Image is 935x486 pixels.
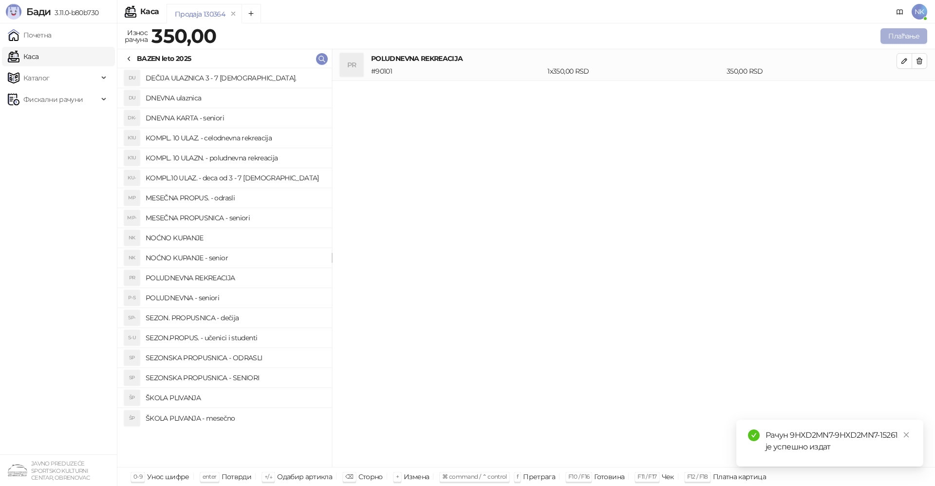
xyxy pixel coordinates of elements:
span: 3.11.0-b80b730 [51,8,98,17]
h4: ŠKOLA PLIVANJA [146,390,324,406]
span: ⌫ [345,473,353,480]
a: Почетна [8,25,52,45]
span: + [396,473,399,480]
span: 0-9 [133,473,142,480]
div: Платна картица [713,470,766,483]
span: close [903,431,910,438]
h4: SEZONSKA PROPUSNICA - ODRASLI [146,350,324,366]
strong: 350,00 [151,24,216,48]
div: SP [124,350,140,366]
h4: KOMPL. 10 ULAZN. - poludnevna rekreacija [146,150,324,166]
h4: NOĆNO KUPANJE - senior [146,250,324,266]
h4: DNEVNA KARTA - seniori [146,110,324,126]
span: F11 / F17 [637,473,656,480]
div: NK [124,250,140,266]
h4: SEZONSKA PROPUSNICA - SENIORI [146,370,324,386]
div: DK- [124,110,140,126]
div: Продаја 130364 [175,9,225,19]
img: 64x64-companyLogo-4a28e1f8-f217-46d7-badd-69a834a81aaf.png [8,461,27,480]
div: PR [340,53,363,77]
span: Фискални рачуни [23,90,83,109]
span: ⌘ command / ⌃ control [442,473,507,480]
div: ŠP [124,410,140,426]
span: f [517,473,518,480]
div: MP [124,190,140,206]
div: BAZEN leto 2025 [137,53,191,64]
div: Потврди [222,470,252,483]
span: F12 / F18 [687,473,708,480]
div: MP- [124,210,140,226]
div: SP [124,370,140,386]
span: Бади [26,6,51,18]
div: Сторно [358,470,383,483]
div: SP- [124,310,140,326]
h4: SEZON. PROPUSNICA - dečija [146,310,324,326]
div: DU [124,70,140,86]
div: Каса [140,8,159,16]
h4: DNEVNA ulaznica [146,90,324,106]
small: JAVNO PREDUZEĆE SPORTSKO KULTURNI CENTAR, OBRENOVAC [31,460,90,481]
button: Add tab [242,4,261,23]
h4: POLUDNEVNA REKREACIJA [146,270,324,286]
h4: POLUDNEVNA REKREACIJA [371,53,897,64]
h4: SEZON.PROPUS. - učenici i studenti [146,330,324,346]
div: Готовина [594,470,624,483]
h4: KOMPL.10 ULAZ. - deca od 3 - 7 [DEMOGRAPHIC_DATA] [146,170,324,186]
span: NK [912,4,927,19]
h4: NOĆNO KUPANJE [146,230,324,246]
h4: KOMPL. 10 ULAZ. - celodnevna rekreacija [146,130,324,146]
button: Плаћање [880,28,927,44]
span: ↑/↓ [264,473,272,480]
span: F10 / F16 [568,473,589,480]
div: ŠP [124,390,140,406]
div: DU [124,90,140,106]
a: Close [901,429,912,440]
div: # 90101 [369,66,545,77]
a: Документација [892,4,908,19]
div: Унос шифре [147,470,189,483]
h4: MESEČNA PROPUSNICA - seniori [146,210,324,226]
h4: POLUDNEVNA - seniori [146,290,324,306]
div: K1U [124,130,140,146]
button: remove [227,10,240,18]
h4: DEČIJA ULAZNICA 3 - 7 [DEMOGRAPHIC_DATA]. [146,70,324,86]
img: Logo [6,4,21,19]
div: NK [124,230,140,246]
div: Одабир артикла [277,470,332,483]
div: P-S [124,290,140,306]
div: Измена [404,470,429,483]
div: Рачун 9HXD2MN7-9HXD2MN7-15261 је успешно издат [766,429,912,453]
div: S-U [124,330,140,346]
div: Претрага [523,470,555,483]
div: Чек [662,470,674,483]
span: enter [203,473,217,480]
div: grid [117,68,332,467]
div: PR [124,270,140,286]
div: K1U [124,150,140,166]
div: 1 x 350,00 RSD [545,66,725,77]
div: KU- [124,170,140,186]
span: check-circle [748,429,760,441]
h4: MESEČNA PROPUS. - odrasli [146,190,324,206]
span: Каталог [23,68,50,88]
div: 350,00 RSD [725,66,898,77]
h4: ŠKOLA PLIVANJA - mesečno [146,410,324,426]
div: Износ рачуна [123,26,150,46]
a: Каса [8,47,38,66]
